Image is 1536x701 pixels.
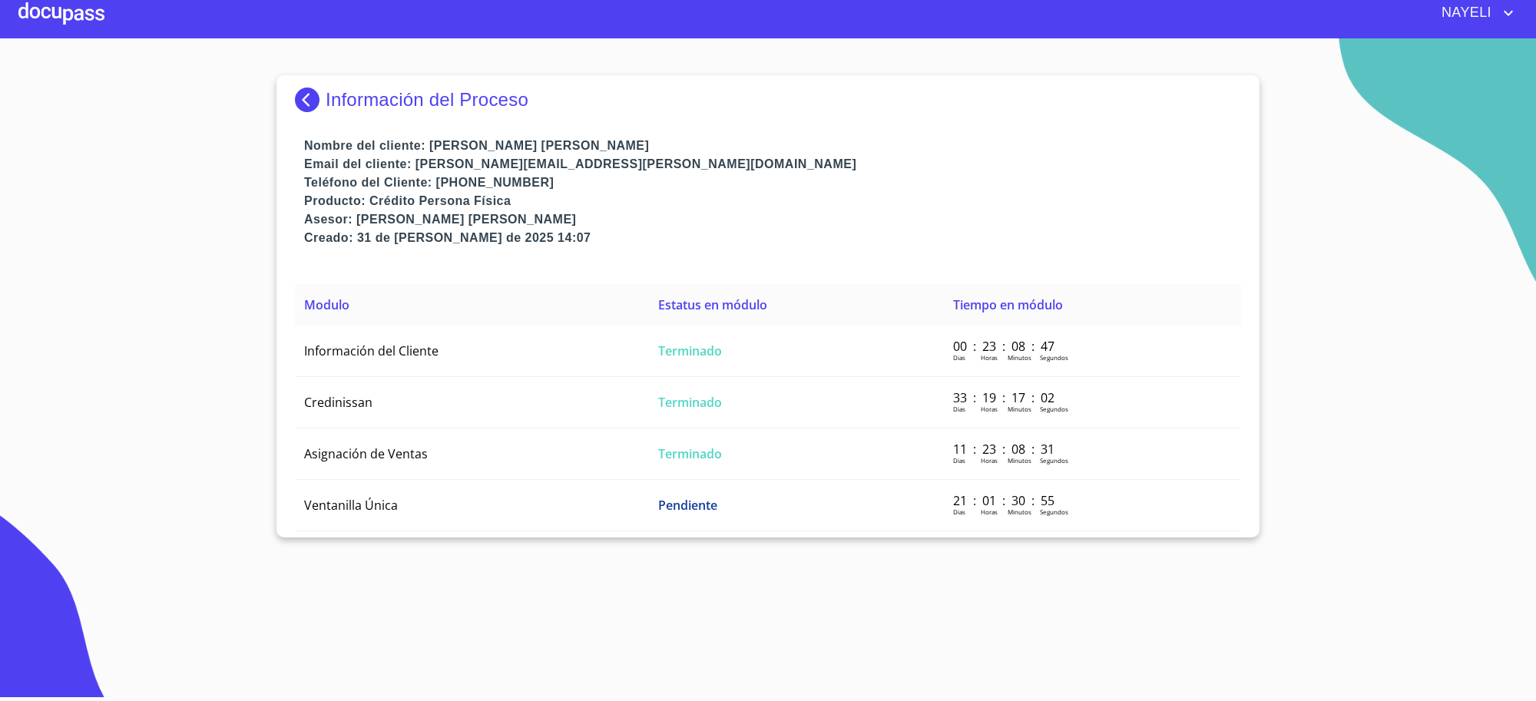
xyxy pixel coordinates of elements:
[304,137,1241,155] p: Nombre del cliente: [PERSON_NAME] [PERSON_NAME]
[953,338,1057,355] p: 00 : 23 : 08 : 47
[1430,1,1518,25] button: account of current user
[953,405,965,413] p: Dias
[304,394,372,411] span: Credinissan
[658,296,767,313] span: Estatus en módulo
[953,492,1057,509] p: 21 : 01 : 30 : 55
[1008,405,1031,413] p: Minutos
[295,88,326,112] img: Docupass spot blue
[304,497,398,514] span: Ventanilla Única
[304,210,1241,229] p: Asesor: [PERSON_NAME] [PERSON_NAME]
[1008,353,1031,362] p: Minutos
[953,353,965,362] p: Dias
[1040,508,1068,516] p: Segundos
[304,445,428,462] span: Asignación de Ventas
[326,89,528,111] p: Información del Proceso
[658,342,722,359] span: Terminado
[658,445,722,462] span: Terminado
[981,353,998,362] p: Horas
[304,174,1241,192] p: Teléfono del Cliente: [PHONE_NUMBER]
[658,394,722,411] span: Terminado
[658,497,717,514] span: Pendiente
[953,456,965,465] p: Dias
[981,405,998,413] p: Horas
[1008,508,1031,516] p: Minutos
[304,229,1241,247] p: Creado: 31 de [PERSON_NAME] de 2025 14:07
[1040,353,1068,362] p: Segundos
[953,508,965,516] p: Dias
[953,441,1057,458] p: 11 : 23 : 08 : 31
[1008,456,1031,465] p: Minutos
[1040,405,1068,413] p: Segundos
[981,456,998,465] p: Horas
[981,508,998,516] p: Horas
[304,155,1241,174] p: Email del cliente: [PERSON_NAME][EMAIL_ADDRESS][PERSON_NAME][DOMAIN_NAME]
[1040,456,1068,465] p: Segundos
[1430,1,1499,25] span: NAYELI
[304,342,439,359] span: Información del Cliente
[953,389,1057,406] p: 33 : 19 : 17 : 02
[304,296,349,313] span: Modulo
[295,88,1241,112] div: Información del Proceso
[953,296,1063,313] span: Tiempo en módulo
[304,192,1241,210] p: Producto: Crédito Persona Física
